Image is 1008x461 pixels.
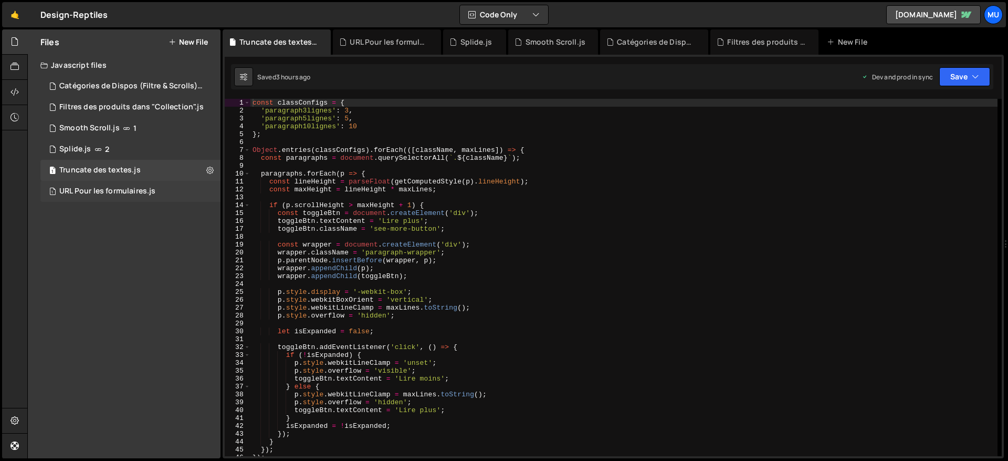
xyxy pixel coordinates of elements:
[225,115,250,122] div: 3
[49,188,56,197] span: 1
[225,414,250,422] div: 41
[49,167,56,176] span: 1
[59,187,155,196] div: URL Pour les formulaires.js
[225,438,250,446] div: 44
[225,257,250,264] div: 21
[225,280,250,288] div: 24
[225,375,250,383] div: 36
[276,73,311,81] div: 3 hours ago
[617,37,696,47] div: Catégories de Dispos (Filtre & Scrolls).js
[225,327,250,335] div: 30
[239,37,318,47] div: Truncate des textes.js
[225,186,250,193] div: 12
[225,249,250,257] div: 20
[40,36,59,48] h2: Files
[105,145,109,153] span: 2
[225,304,250,312] div: 27
[169,38,208,46] button: New File
[225,430,250,438] div: 43
[225,122,250,130] div: 4
[827,37,871,47] div: New File
[59,124,120,133] div: Smooth Scroll.js
[59,166,141,175] div: Truncate des textes.js
[225,209,250,217] div: 15
[460,37,492,47] div: Splide.js
[460,5,548,24] button: Code Only
[133,124,136,132] span: 1
[225,391,250,398] div: 38
[984,5,1003,24] a: Mu
[40,76,224,97] div: 16910/46502.js
[225,130,250,138] div: 5
[40,160,220,181] div: 16910/46512.js
[225,406,250,414] div: 40
[225,288,250,296] div: 25
[225,422,250,430] div: 42
[225,225,250,233] div: 17
[40,8,108,21] div: Design-Reptiles
[939,67,990,86] button: Save
[225,193,250,201] div: 13
[225,351,250,359] div: 33
[59,103,204,112] div: Filtres des produits dans "Collection".js
[225,367,250,375] div: 35
[225,264,250,272] div: 22
[225,146,250,154] div: 7
[225,312,250,320] div: 28
[40,118,220,139] div: 16910/46296.js
[225,170,250,178] div: 10
[40,97,224,118] div: 16910/46494.js
[862,73,933,81] div: Dev and prod in sync
[257,73,311,81] div: Saved
[225,320,250,327] div: 29
[40,181,220,202] div: 16910/46504.js
[225,343,250,351] div: 32
[727,37,806,47] div: Filtres des produits dans "Collection".js
[225,154,250,162] div: 8
[225,335,250,343] div: 31
[225,272,250,280] div: 23
[225,446,250,454] div: 45
[225,359,250,367] div: 34
[225,107,250,115] div: 2
[225,296,250,304] div: 26
[225,178,250,186] div: 11
[2,2,28,27] a: 🤙
[225,398,250,406] div: 39
[28,55,220,76] div: Javascript files
[350,37,428,47] div: URL Pour les formulaires.js
[526,37,586,47] div: Smooth Scroll.js
[225,217,250,225] div: 16
[225,233,250,241] div: 18
[225,138,250,146] div: 6
[225,201,250,209] div: 14
[225,162,250,170] div: 9
[40,139,220,160] div: 16910/46295.js
[225,241,250,249] div: 19
[225,99,250,107] div: 1
[59,145,91,154] div: Splide.js
[59,81,204,91] div: Catégories de Dispos (Filtre & Scrolls).js
[225,383,250,391] div: 37
[886,5,981,24] a: [DOMAIN_NAME]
